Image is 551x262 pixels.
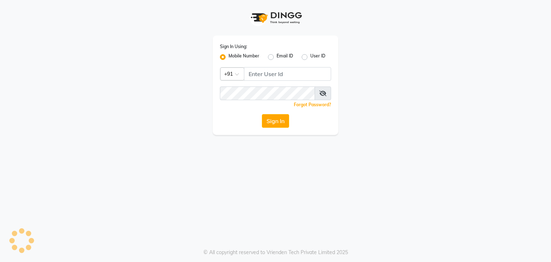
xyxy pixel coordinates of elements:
label: User ID [310,53,325,61]
label: Sign In Using: [220,43,247,50]
label: Mobile Number [229,53,259,61]
img: logo1.svg [247,7,304,28]
input: Username [244,67,331,81]
button: Sign In [262,114,289,128]
label: Email ID [277,53,293,61]
input: Username [220,86,315,100]
a: Forgot Password? [294,102,331,107]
